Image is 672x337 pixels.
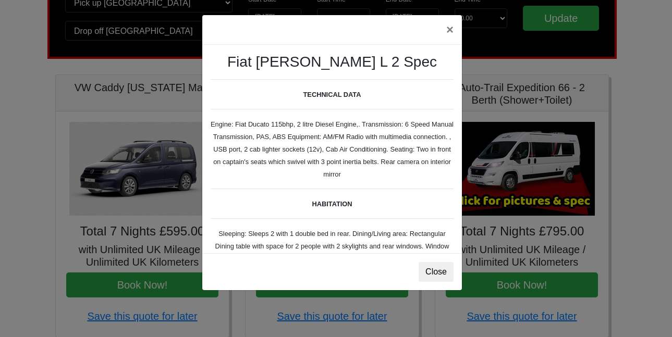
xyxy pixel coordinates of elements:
b: HABITATION [312,200,352,208]
h3: Fiat [PERSON_NAME] L 2 Spec [211,53,454,71]
button: × [438,15,462,44]
button: Close [419,262,454,282]
b: TECHNICAL DATA [303,91,361,98]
